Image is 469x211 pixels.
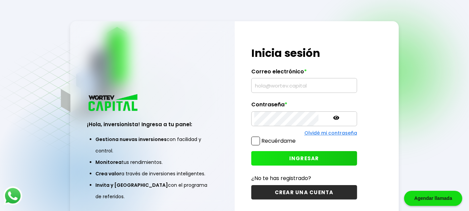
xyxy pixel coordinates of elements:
[95,156,210,168] li: tus rendimientos.
[251,68,357,78] label: Correo electrónico
[95,159,122,166] span: Monitorea
[251,174,357,182] p: ¿No te has registrado?
[254,78,354,93] input: hola@wortev.capital
[251,185,357,200] button: CREAR UNA CUENTA
[95,136,167,143] span: Gestiona nuevas inversiones
[95,182,168,188] span: Invita y [GEOGRAPHIC_DATA]
[87,93,140,113] img: logo_wortev_capital
[289,155,319,162] span: INGRESAR
[95,179,210,202] li: con el programa de referidos.
[95,134,210,156] li: con facilidad y control.
[251,151,357,166] button: INGRESAR
[261,137,296,145] label: Recuérdame
[3,186,22,205] img: logos_whatsapp-icon.242b2217.svg
[95,170,121,177] span: Crea valor
[251,101,357,111] label: Contraseña
[251,45,357,61] h1: Inicia sesión
[95,168,210,179] li: a través de inversiones inteligentes.
[87,120,218,128] h3: ¡Hola, inversionista! Ingresa a tu panel:
[404,191,462,206] div: Agendar llamada
[304,130,357,136] a: Olvidé mi contraseña
[251,174,357,200] a: ¿No te has registrado?CREAR UNA CUENTA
